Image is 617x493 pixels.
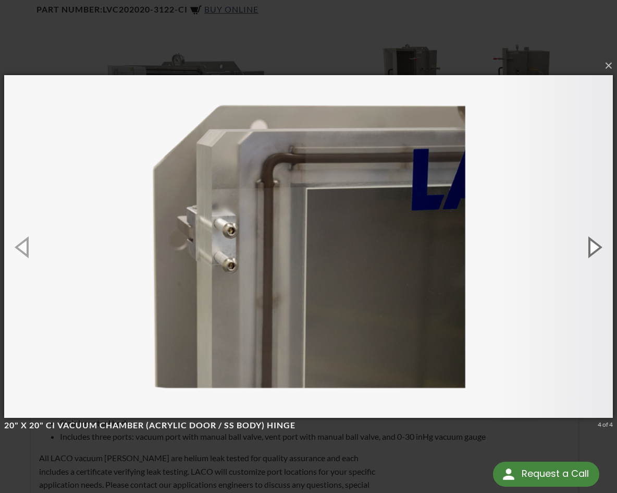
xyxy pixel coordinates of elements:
[493,462,599,487] div: Request a Call
[598,420,613,429] div: 4 of 4
[4,420,594,431] h4: 20" X 20" CI Vacuum Chamber (Acrylic Door / SS Body) Hinge
[4,54,613,439] img: 20" X 20" CI Vacuum Chamber (Acrylic Door / SS Body) Hinge
[522,462,589,486] div: Request a Call
[7,54,616,77] button: ×
[570,218,617,275] button: Next (Right arrow key)
[500,466,517,483] img: round button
